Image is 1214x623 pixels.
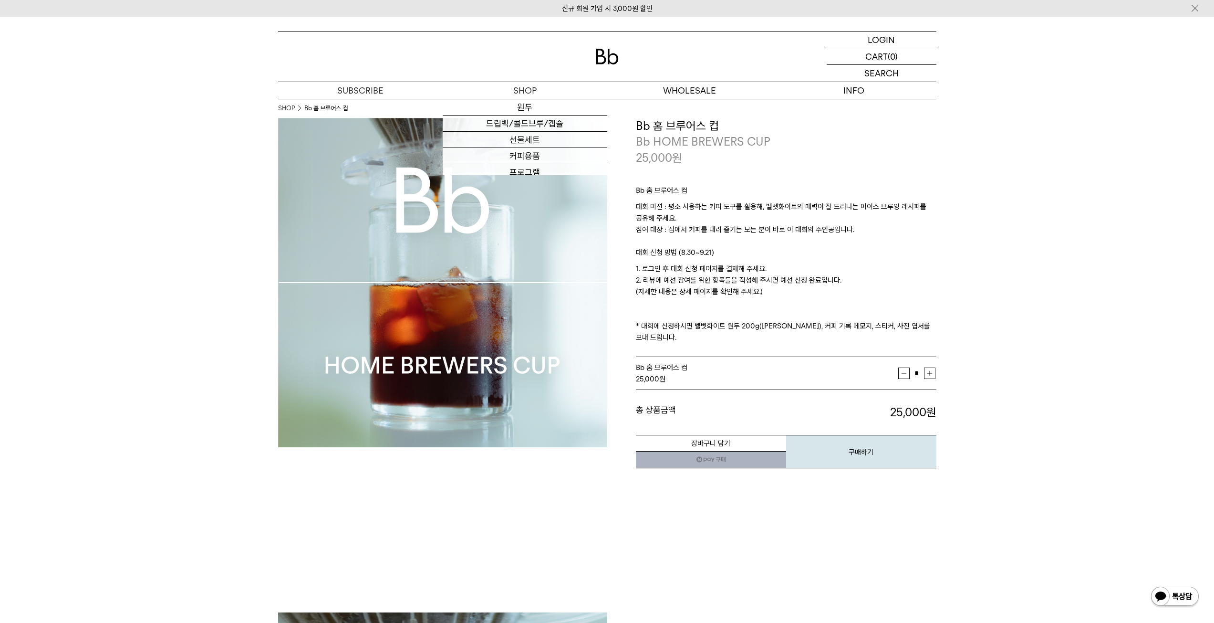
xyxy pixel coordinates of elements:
a: SUBSCRIBE [278,82,443,99]
button: 감소 [898,368,910,379]
p: (0) [888,48,898,64]
p: Bb HOME BREWERS CUP [636,134,936,150]
p: Bb 홈 브루어스 컵 [636,185,936,201]
p: 대회 신청 방법 (8.30~9.21) [636,247,936,263]
button: 구매하기 [786,435,936,468]
strong: 25,000 [890,405,936,419]
a: SHOP [278,104,295,113]
p: SEARCH [864,65,899,82]
li: Bb 홈 브루어스 컵 [304,104,348,113]
strong: 25,000 [636,375,659,383]
p: 대회 미션 : 평소 사용하는 커피 도구를 활용해, 벨벳화이트의 매력이 잘 드러나는 아이스 브루잉 레시피를 공유해 주세요. 참여 대상 : 집에서 커피를 내려 즐기는 모든 분이 ... [636,201,936,247]
button: 증가 [924,368,935,379]
button: 장바구니 담기 [636,435,786,452]
a: LOGIN [827,32,936,48]
img: 로고 [596,49,619,64]
a: 프로그램 [443,164,607,180]
img: Bb 홈 브루어스 컵 [278,118,607,447]
div: 원 [636,373,898,385]
p: LOGIN [868,32,895,48]
p: 1. 로그인 후 대회 신청 페이지를 결제해 주세요. 2. 리뷰에 예선 참여를 위한 항목들을 작성해 주시면 예선 신청 완료입니다. (자세한 내용은 상세 페이지를 확인해 주세요.... [636,263,936,343]
p: 25,000 [636,150,682,166]
p: CART [865,48,888,64]
a: 신규 회원 가입 시 3,000원 할인 [562,4,653,13]
a: CART (0) [827,48,936,65]
a: 드립백/콜드브루/캡슐 [443,116,607,132]
b: 원 [926,405,936,419]
a: 커피용품 [443,148,607,164]
a: SHOP [443,82,607,99]
span: 원 [672,151,682,165]
a: 원두 [443,99,607,116]
a: 새창 [636,451,786,468]
p: INFO [772,82,936,99]
dt: 총 상품금액 [636,404,786,421]
p: WHOLESALE [607,82,772,99]
img: 카카오톡 채널 1:1 채팅 버튼 [1150,586,1200,609]
span: Bb 홈 브루어스 컵 [636,363,687,372]
h3: Bb 홈 브루어스 컵 [636,118,936,134]
a: 선물세트 [443,132,607,148]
